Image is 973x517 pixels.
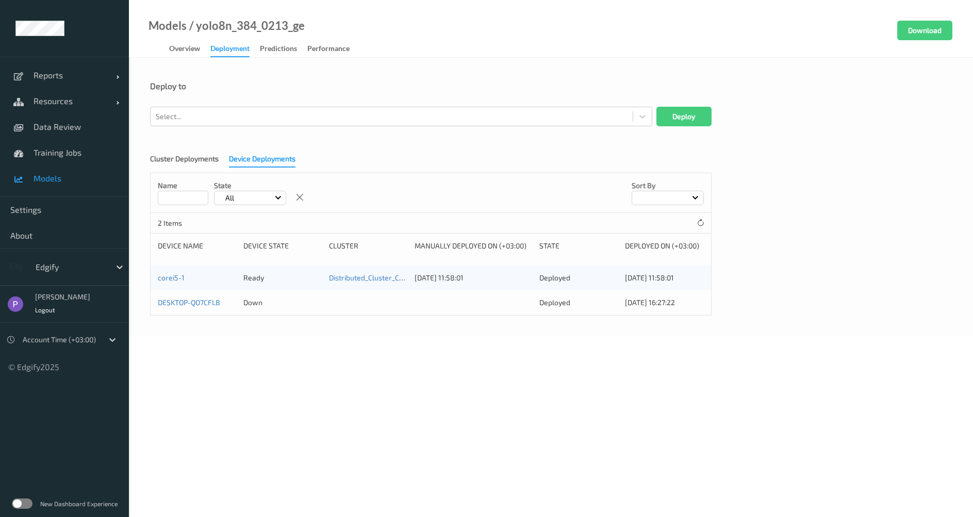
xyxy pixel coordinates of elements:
div: Device Name [158,241,236,251]
div: Deployed [539,273,618,283]
button: Download [897,21,952,40]
p: State [214,180,286,191]
span: [DATE] 11:58:01 [625,273,674,282]
div: Deploy to [150,81,952,91]
div: Cluster Deployments [150,154,219,166]
a: Overview [169,42,210,56]
a: Cluster Deployments [150,154,229,163]
div: / yolo8n_384_0213_ge [187,21,305,31]
p: Name [158,180,208,191]
div: Device state [243,241,322,251]
div: Predictions [260,43,297,56]
div: Deployed [539,297,618,308]
a: corei5-1 [158,273,185,282]
a: DESKTOP-QO7CFLB [158,298,220,307]
div: Ready [243,273,322,283]
div: Deployment [210,43,250,57]
div: Performance [307,43,350,56]
div: Cluster [329,241,407,251]
a: Distributed_Cluster_Corei5 [329,273,416,282]
div: Manually deployed on (+03:00) [415,241,532,251]
span: [DATE] 16:27:22 [625,298,675,307]
a: Predictions [260,42,307,56]
a: Performance [307,42,360,56]
a: Deployment [210,42,260,57]
div: Overview [169,43,200,56]
p: All [222,193,238,203]
span: [DATE] 11:58:01 [415,273,464,282]
p: 2 Items [158,218,235,228]
div: Down [243,297,322,308]
div: State [539,241,618,251]
p: Sort by [632,180,704,191]
button: Deploy [656,107,712,126]
a: Models [149,21,187,31]
div: Device Deployments [229,154,295,168]
div: Deployed on (+03:00) [625,241,703,251]
a: Device Deployments [229,154,306,163]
